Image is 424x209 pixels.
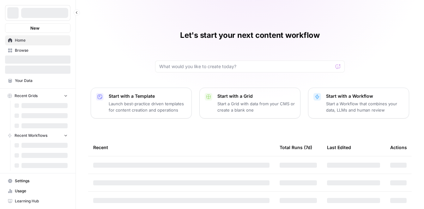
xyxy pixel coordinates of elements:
[30,25,39,31] span: New
[180,30,320,40] h1: Let's start your next content workflow
[5,196,70,206] a: Learning Hub
[326,93,404,99] p: Start with a Workflow
[5,45,70,55] a: Browse
[199,88,300,119] button: Start with a GridStart a Grid with data from your CMS or create a blank one
[5,76,70,86] a: Your Data
[326,101,404,113] p: Start a Workflow that combines your data, LLMs and human review
[390,139,407,156] div: Actions
[109,101,186,113] p: Launch best-practice driven templates for content creation and operations
[93,139,270,156] div: Recent
[280,139,312,156] div: Total Runs (7d)
[5,186,70,196] a: Usage
[217,101,295,113] p: Start a Grid with data from your CMS or create a blank one
[5,91,70,101] button: Recent Grids
[15,178,68,184] span: Settings
[327,139,351,156] div: Last Edited
[15,133,47,138] span: Recent Workflows
[15,48,68,53] span: Browse
[5,131,70,140] button: Recent Workflows
[308,88,409,119] button: Start with a WorkflowStart a Workflow that combines your data, LLMs and human review
[5,176,70,186] a: Settings
[5,35,70,45] a: Home
[15,78,68,84] span: Your Data
[5,23,70,33] button: New
[91,88,192,119] button: Start with a TemplateLaunch best-practice driven templates for content creation and operations
[15,38,68,43] span: Home
[159,63,333,70] input: What would you like to create today?
[15,198,68,204] span: Learning Hub
[217,93,295,99] p: Start with a Grid
[15,188,68,194] span: Usage
[109,93,186,99] p: Start with a Template
[15,93,38,99] span: Recent Grids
